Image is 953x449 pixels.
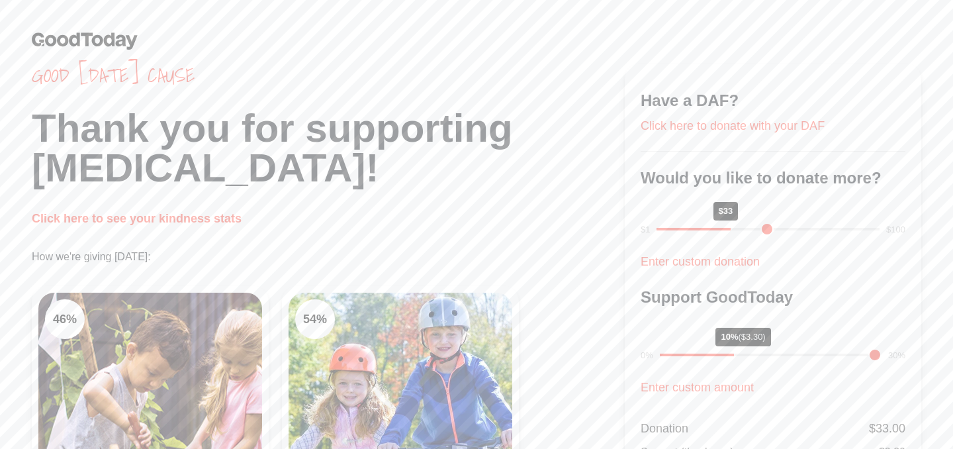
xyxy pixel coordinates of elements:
[641,287,905,308] h3: Support GoodToday
[641,255,760,268] a: Enter custom donation
[295,299,335,339] div: 54 %
[641,168,905,189] h3: Would you like to donate more?
[641,419,688,438] div: Donation
[739,332,766,342] span: ($3.30)
[45,299,85,339] div: 46 %
[32,249,625,265] p: How we're giving [DATE]:
[876,422,905,435] span: 33.00
[715,328,770,346] div: 10%
[641,223,650,236] div: $1
[869,419,905,438] div: $
[32,109,625,188] h1: Thank you for supporting [MEDICAL_DATA]!
[641,119,825,132] a: Click here to donate with your DAF
[32,64,625,87] span: Good [DATE] cause
[888,349,905,362] div: 30%
[886,223,905,236] div: $100
[713,202,739,221] div: $33
[641,90,905,111] h3: Have a DAF?
[641,349,653,362] div: 0%
[641,381,754,394] a: Enter custom amount
[32,212,242,225] a: Click here to see your kindness stats
[32,32,138,50] img: GoodToday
